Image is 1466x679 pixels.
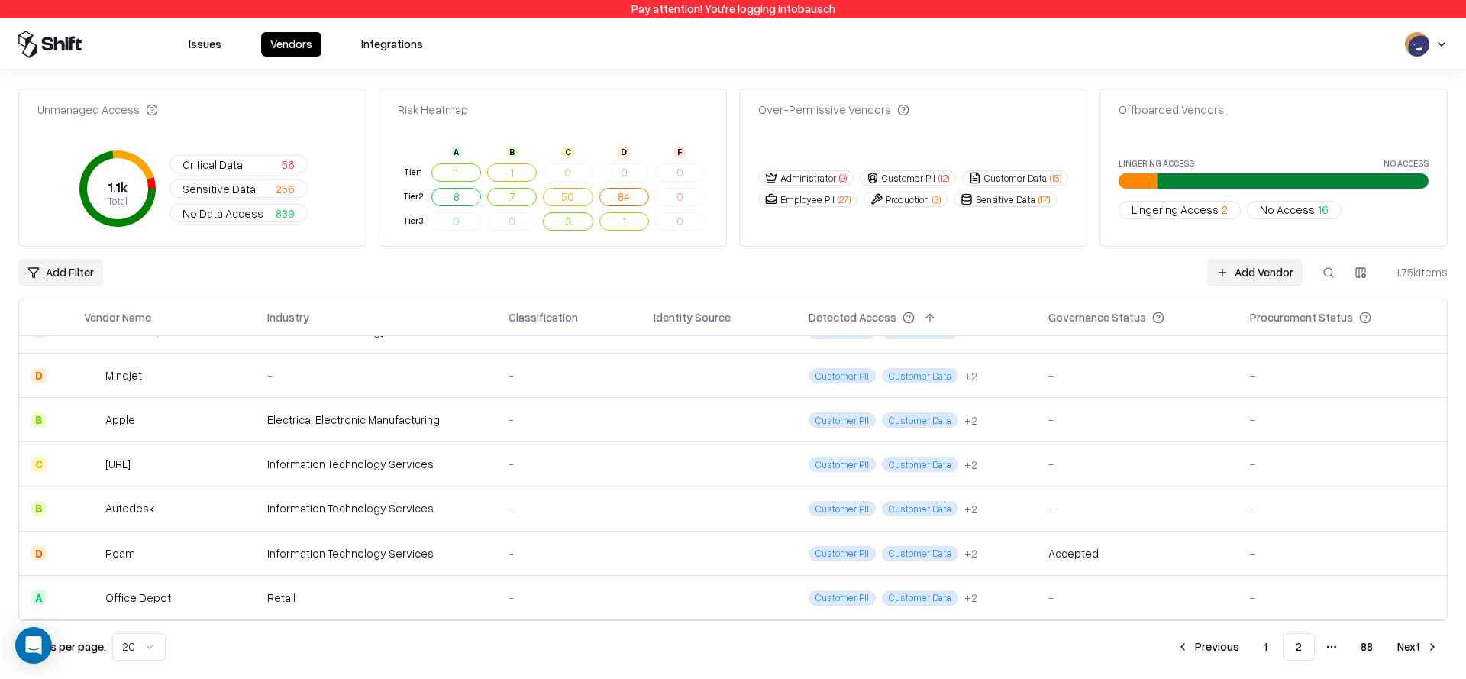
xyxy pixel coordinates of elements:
span: Customer Data [882,590,958,606]
div: - [509,456,629,472]
div: Electrical Electronic Manufacturing [267,412,484,428]
button: 1 [431,163,481,182]
button: Employee PII(27) [758,192,857,207]
button: 1 [1251,633,1280,661]
span: 256 [276,181,295,197]
div: - [1048,412,1226,428]
div: Autodesk [105,500,154,516]
nav: pagination [1167,633,1448,661]
img: entra.microsoft.com [654,588,669,603]
div: Industry [267,309,309,325]
img: Apple [84,412,99,428]
div: Identity Source [654,309,731,325]
div: - [1250,590,1435,606]
p: Results per page: [18,639,106,655]
button: 8 [431,188,481,206]
span: ( 27 ) [838,193,851,206]
span: Customer PII [809,590,876,606]
div: + 2 [964,368,977,384]
button: 84 [599,188,649,206]
span: Customer PII [809,457,876,472]
img: entra.microsoft.com [654,544,669,559]
div: Apple [105,412,135,428]
button: Customer PII(12) [860,170,956,186]
button: Administrator(9) [758,170,854,186]
button: Next [1388,633,1448,661]
span: No Data Access [182,205,263,221]
span: ( 12 ) [938,172,949,185]
div: - [1250,545,1435,561]
div: F [673,146,686,158]
img: Roam [84,545,99,561]
label: Lingering Access [1119,159,1194,167]
span: Customer Data [882,412,958,428]
div: Risk Heatmap [398,102,468,118]
button: Sensitive Data(17) [954,192,1057,207]
tspan: 1.1k [107,179,128,196]
div: Information Technology Services [267,456,484,472]
div: Tier 1 [401,166,425,179]
div: - [1048,367,1226,383]
img: entra.microsoft.com [654,454,669,470]
div: B [31,501,47,516]
div: - [1250,500,1435,516]
div: C [562,146,574,158]
button: 1 [599,212,649,231]
img: entra.microsoft.com [654,499,669,514]
span: Customer PII [809,412,876,428]
div: + 2 [964,545,977,561]
button: 2 [1283,633,1315,661]
span: ( 15 ) [1050,172,1061,185]
div: - [1250,412,1435,428]
div: Vendor Name [84,309,151,325]
span: 2 [1222,202,1228,218]
button: +2 [964,368,977,384]
span: Customer PII [809,368,876,383]
div: Tier 3 [401,215,425,228]
button: Production(3) [864,192,948,207]
div: Office Depot [105,590,171,606]
button: Lingering Access2 [1119,201,1241,219]
div: + 2 [964,501,977,517]
button: +2 [964,412,977,428]
div: Retail [267,590,484,606]
button: Previous [1167,633,1248,661]
span: Customer Data [882,368,958,383]
button: No Data Access839 [170,204,308,222]
div: + 2 [964,590,977,606]
span: 16 [1318,202,1329,218]
button: 50 [543,188,593,206]
div: - [1048,500,1226,516]
div: A [450,146,463,158]
div: Open Intercom Messenger [15,627,52,664]
button: +2 [964,545,977,561]
div: - [1048,590,1226,606]
span: Customer Data [882,546,958,561]
div: Classification [509,309,578,325]
div: D [31,545,47,561]
button: 88 [1348,633,1385,661]
div: - [509,367,629,383]
button: Customer Data(15) [962,170,1068,186]
div: Roam [105,545,135,561]
button: Integrations [352,32,432,57]
span: ( 3 ) [932,193,941,206]
img: Autodesk [84,501,99,516]
span: ( 9 ) [839,172,847,185]
button: No Access16 [1247,201,1342,219]
img: entra.microsoft.com [654,366,669,381]
span: ( 17 ) [1038,193,1050,206]
img: microsoft365.com [675,366,690,381]
img: Otter.ai [84,457,99,472]
div: Offboarded Vendors [1119,102,1224,118]
div: + 2 [964,457,977,473]
div: Over-Permissive Vendors [758,102,909,118]
div: - [509,412,629,428]
button: Sensitive Data256 [170,179,308,198]
div: Unmanaged Access [37,102,158,118]
button: +2 [964,457,977,473]
div: Accepted [1048,545,1099,561]
div: - [509,500,629,516]
div: - [1250,367,1435,383]
div: - [509,590,629,606]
